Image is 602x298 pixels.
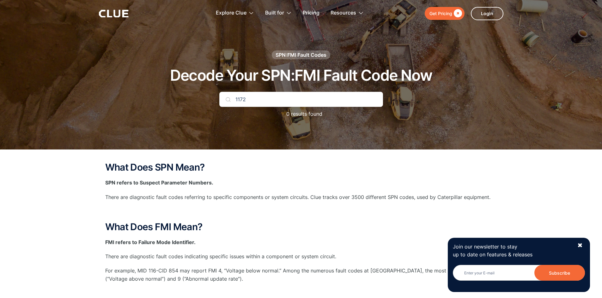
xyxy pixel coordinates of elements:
[331,3,356,23] div: Resources
[105,289,497,297] p: ‍
[425,7,465,20] a: Get Pricing
[265,3,284,23] div: Built for
[471,7,503,20] a: Login
[105,267,497,283] p: For example, MID 116-CID 854 may report FMI 4, “Voltage below normal.” Among the numerous fault c...
[216,3,246,23] div: Explore Clue
[280,110,322,118] p: 0 results found
[170,67,432,84] h1: Decode Your SPN:FMI Fault Code Now
[219,92,383,107] input: Search Your Code...
[276,51,326,58] div: SPN:FMI Fault Codes
[331,3,364,23] div: Resources
[105,193,497,201] p: There are diagnostic fault codes referring to specific components or system circuits. Clue tracks...
[105,239,196,245] strong: FMI refers to Failure Mode Identifier.
[216,3,254,23] div: Explore Clue
[453,265,585,287] form: Newsletter
[105,253,497,260] p: There are diagnostic fault codes indicating specific issues within a component or system circuit.
[105,222,497,232] h2: What Does FMI Mean?
[105,179,213,186] strong: SPN refers to Suspect Parameter Numbers.
[453,265,585,281] input: Enter your E-mail
[453,243,572,259] p: Join our newsletter to stay up to date on features & releases
[577,242,583,249] div: ✖
[303,3,319,23] a: Pricing
[534,265,585,281] input: Subscribe
[452,9,462,17] div: 
[105,207,497,215] p: ‍
[105,162,497,172] h2: What Does SPN Mean?
[265,3,292,23] div: Built for
[429,9,452,17] div: Get Pricing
